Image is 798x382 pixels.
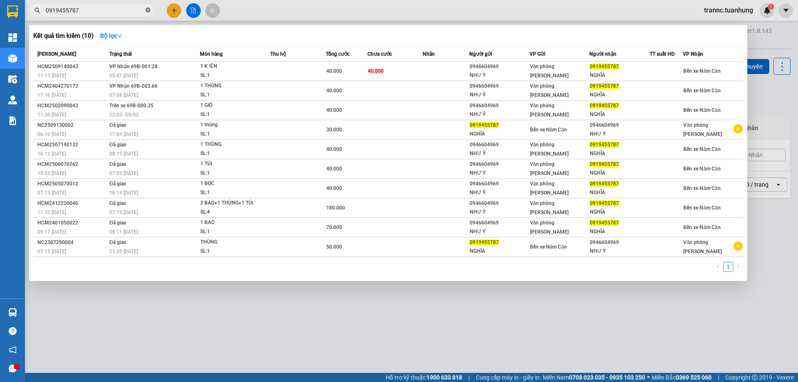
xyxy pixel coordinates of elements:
img: dashboard-icon [8,33,17,42]
li: 85 [PERSON_NAME] [4,18,158,29]
div: NGHĨA [590,208,649,217]
span: 0919455787 [590,142,619,148]
div: 1 BAO [200,218,263,227]
span: Đã giao [109,161,126,167]
span: notification [9,346,17,354]
span: 0919455787 [590,161,619,167]
span: Người nhận [589,51,616,57]
span: 05:47 [DATE] [109,73,138,79]
span: 40.000 [326,166,342,172]
span: Đã giao [109,122,126,128]
span: 0919455787 [590,220,619,226]
span: question-circle [9,327,17,335]
div: HCM2502090043 [37,101,107,110]
span: 08:11 [DATE] [109,229,138,235]
div: HCM2404270173 [37,82,107,91]
span: 18:14 [DATE] [109,190,138,196]
span: 11:32 [DATE] [37,209,66,215]
span: Đã giao [109,239,126,245]
div: NC2307290004 [37,238,107,247]
span: 22:03 - 09/02 [109,112,139,118]
span: 70.000 [326,224,342,230]
span: Đã giao [109,200,126,206]
div: NHƯ Ý [590,130,649,138]
span: VP Nhận [683,51,703,57]
h3: Kết quả tìm kiếm ( 10 ) [33,32,94,40]
span: 09:17 [DATE] [37,229,66,235]
span: Bến xe Năm Căn [530,244,567,250]
img: solution-icon [8,116,17,125]
span: Bến xe Năm Căn [683,107,720,113]
span: VP Nhận 69B-003.66 [109,83,158,89]
div: NGHĨA [590,91,649,99]
div: 0946604969 [470,180,529,188]
div: 1 THÙNG [200,81,263,91]
div: NHƯ Ý [470,91,529,99]
div: SL: 1 [200,227,263,237]
span: 40.000 [326,68,342,74]
div: SL: 1 [200,169,263,178]
span: Trạng thái [109,51,132,57]
span: 07:19 [DATE] [109,209,138,215]
span: Bến xe Năm Căn [683,68,720,74]
span: plus-circle [734,124,743,133]
div: NHƯ Ý [470,71,529,80]
span: Văn phòng [PERSON_NAME] [683,239,722,254]
span: 11:30 [DATE] [37,112,66,118]
li: 1 [723,262,733,272]
div: SL: 4 [200,208,263,217]
span: TT xuất HĐ [650,51,675,57]
div: 1 GIỎ [200,101,263,110]
div: NGHĨA [590,169,649,177]
span: close-circle [145,7,150,15]
span: environment [48,20,54,27]
span: Văn phòng [PERSON_NAME] [530,83,569,98]
div: 2 BAO+1 THÙNG+1 TÚI [200,199,263,208]
div: 1 K IỆN [200,62,263,71]
div: 0946604969 [470,82,529,91]
span: Bến xe Năm Căn [530,127,567,133]
span: Văn phòng [PERSON_NAME] [530,161,569,176]
span: 40.000 [326,107,342,113]
div: 0946604969 [470,62,529,71]
div: SL: 1 [200,130,263,139]
div: NGHĨA [470,130,529,138]
span: Bến xe Năm Căn [683,205,720,211]
span: 17:16 [DATE] [37,92,66,98]
img: logo-vxr [7,5,18,18]
span: Bến xe Năm Căn [683,146,720,152]
span: 0919455787 [470,122,499,128]
span: Văn phòng [PERSON_NAME] [530,220,569,235]
div: NGHĨA [590,149,649,158]
span: Người gửi [469,51,492,57]
div: NHƯ Ý [590,247,649,256]
span: 21:20 [DATE] [109,249,138,254]
div: 0946604969 [470,199,529,208]
span: 180.000 [326,205,345,211]
span: 07:05 [DATE] [109,170,138,176]
div: SL: 1 [200,71,263,80]
div: THÙNG [200,238,263,247]
span: down [117,33,123,39]
div: 1 BỌC [200,179,263,188]
div: 0946604969 [470,101,529,110]
span: 0919455787 [590,83,619,89]
button: Bộ lọcdown [94,29,129,42]
span: close-circle [145,7,150,12]
span: 11:13 [DATE] [37,73,66,79]
div: 1 TÚI [200,160,263,169]
div: NC2509130002 [37,121,107,130]
div: SL: 1 [200,247,263,256]
img: warehouse-icon [8,308,17,317]
div: NHƯ Ý [470,208,529,217]
span: VP Gửi [530,51,545,57]
span: 0919455787 [590,64,619,69]
div: 1 THÙNG [200,140,263,149]
span: 50.000 [326,244,342,250]
div: SL: 1 [200,188,263,197]
li: Next Page [733,262,743,272]
span: Văn phòng [PERSON_NAME] [530,181,569,196]
span: phone [48,30,54,37]
span: Đã giao [109,142,126,148]
span: 07:08 [DATE] [109,92,138,98]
